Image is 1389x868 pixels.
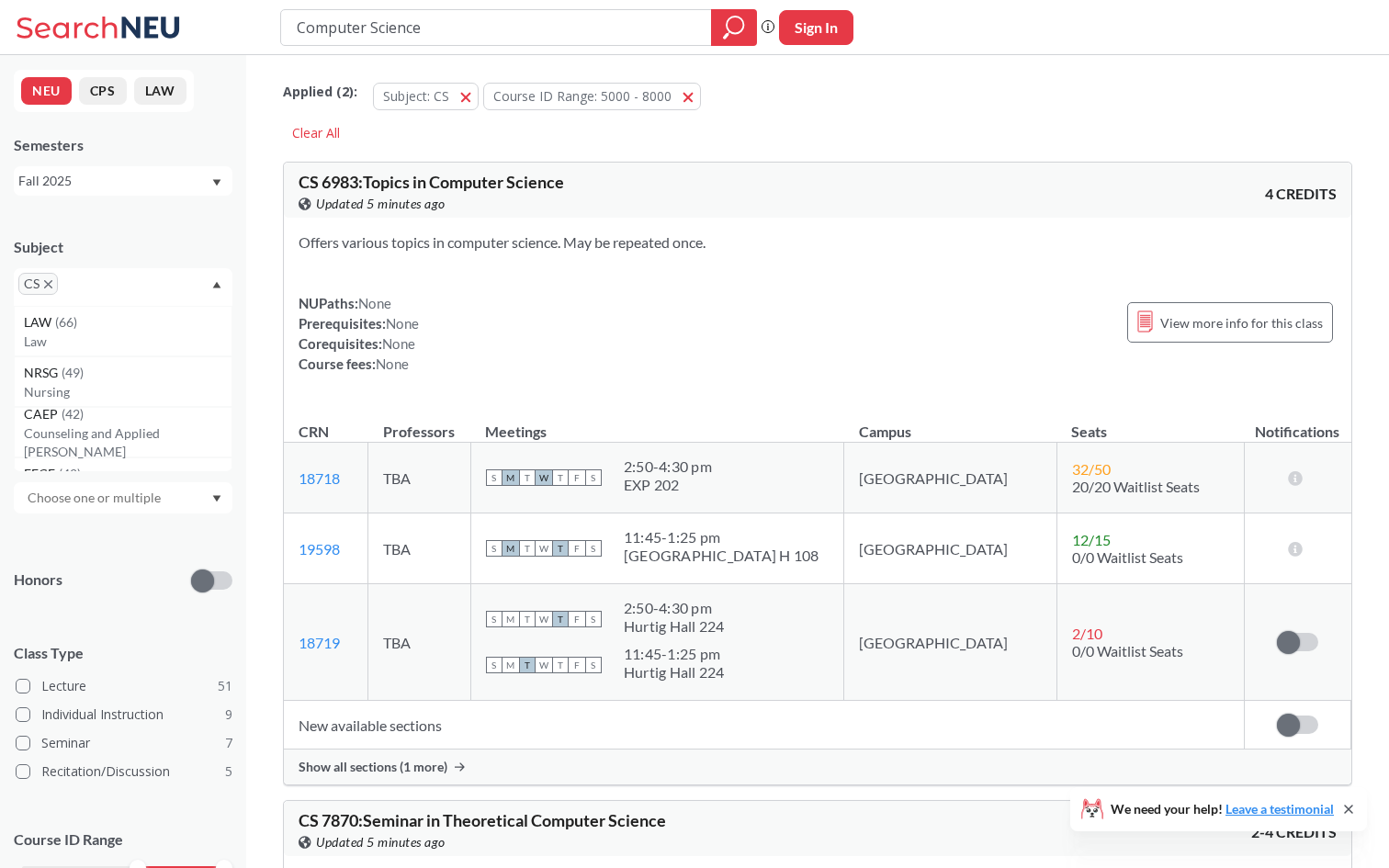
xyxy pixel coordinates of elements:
th: Meetings [470,403,844,443]
span: CS 6983 : Topics in Computer Science [299,172,564,192]
label: Recitation/Discussion [16,760,232,783]
div: 2:50 - 4:30 pm [624,457,712,476]
span: None [358,295,391,311]
div: [GEOGRAPHIC_DATA] H 108 [624,547,819,565]
th: Notifications [1244,403,1350,443]
span: Updated 5 minutes ago [316,194,446,214]
svg: Dropdown arrow [212,495,221,502]
svg: magnifying glass [723,15,745,40]
p: Law [24,333,231,351]
span: T [519,657,536,673]
span: T [552,540,569,557]
div: EXP 202 [624,476,712,494]
a: 18718 [299,469,340,487]
a: 18719 [299,634,340,651]
span: S [486,469,503,486]
span: ( 66 ) [55,314,77,330]
span: F [569,540,585,557]
span: F [569,657,585,673]
span: M [503,657,519,673]
span: 9 [225,705,232,725]
section: Offers various topics in computer science. May be repeated once. [299,232,1337,253]
button: Sign In [779,10,853,45]
svg: Dropdown arrow [212,281,221,288]
div: Subject [14,237,232,257]
span: M [503,611,519,627]
p: Course ID Range [14,829,232,851]
span: EECE [24,464,59,484]
span: S [486,540,503,557]
span: 4 CREDITS [1265,184,1337,204]
input: Choose one or multiple [18,487,173,509]
button: CPS [79,77,127,105]
p: Counseling and Applied [PERSON_NAME] [24,424,231,461]
span: S [486,611,503,627]
div: 11:45 - 1:25 pm [624,645,725,663]
p: Honors [14,569,62,591]
span: ( 42 ) [59,466,81,481]
div: NUPaths: Prerequisites: Corequisites: Course fees: [299,293,419,374]
span: 5 [225,761,232,782]
div: Clear All [283,119,349,147]
span: CS 7870 : Seminar in Theoretical Computer Science [299,810,666,830]
span: Show all sections (1 more) [299,759,447,775]
span: F [569,469,585,486]
span: 32 / 50 [1072,460,1111,478]
span: None [386,315,419,332]
svg: X to remove pill [44,280,52,288]
div: Hurtig Hall 224 [624,617,725,636]
span: 0/0 Waitlist Seats [1072,642,1183,659]
span: Subject: CS [383,87,449,105]
span: View more info for this class [1160,311,1323,334]
div: magnifying glass [711,9,757,46]
span: We need your help! [1111,803,1334,816]
span: Updated 5 minutes ago [316,832,446,852]
a: Leave a testimonial [1225,801,1334,817]
span: None [382,335,415,352]
label: Individual Instruction [16,703,232,727]
button: Course ID Range: 5000 - 8000 [483,83,701,110]
button: LAW [134,77,186,105]
span: W [536,469,552,486]
span: T [519,469,536,486]
div: Semesters [14,135,232,155]
label: Seminar [16,731,232,755]
div: Show all sections (1 more) [284,750,1351,784]
td: [GEOGRAPHIC_DATA] [844,584,1056,701]
div: CRN [299,422,329,442]
span: T [552,611,569,627]
span: M [503,469,519,486]
span: None [376,355,409,372]
svg: Dropdown arrow [212,179,221,186]
td: [GEOGRAPHIC_DATA] [844,443,1056,513]
span: CAEP [24,404,62,424]
span: NRSG [24,363,62,383]
span: ( 42 ) [62,406,84,422]
span: W [536,657,552,673]
span: S [585,540,602,557]
div: 2:50 - 4:30 pm [624,599,725,617]
span: W [536,611,552,627]
th: Seats [1056,403,1244,443]
span: Course ID Range: 5000 - 8000 [493,87,672,105]
span: 7 [225,733,232,753]
button: NEU [21,77,72,105]
span: 12 / 15 [1072,531,1111,548]
span: Class Type [14,643,232,663]
td: [GEOGRAPHIC_DATA] [844,513,1056,584]
th: Campus [844,403,1056,443]
span: 51 [218,676,232,696]
span: ( 49 ) [62,365,84,380]
th: Professors [368,403,471,443]
input: Class, professor, course number, "phrase" [295,12,698,43]
td: TBA [368,584,471,701]
span: T [519,611,536,627]
td: TBA [368,513,471,584]
span: T [519,540,536,557]
span: F [569,611,585,627]
span: S [486,657,503,673]
button: Subject: CS [373,83,479,110]
span: W [536,540,552,557]
td: TBA [368,443,471,513]
span: T [552,657,569,673]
